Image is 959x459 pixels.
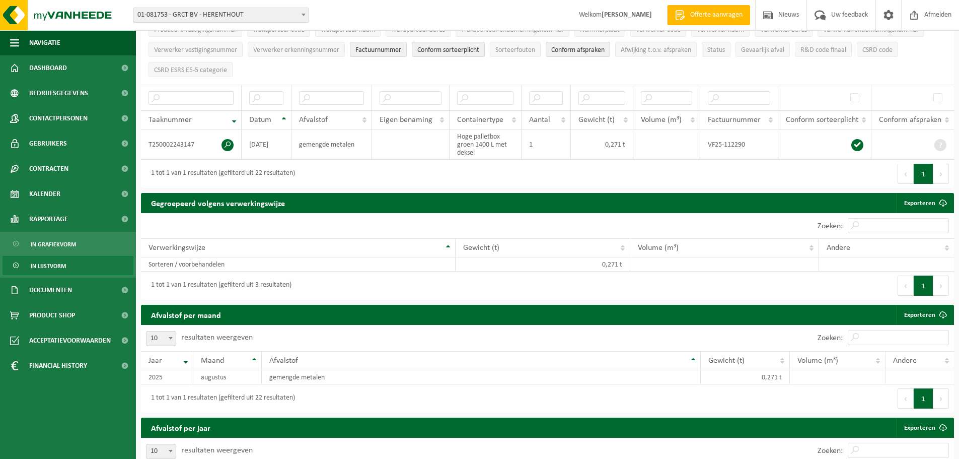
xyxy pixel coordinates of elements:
span: Sorteerfouten [495,46,535,54]
span: Maand [201,357,224,365]
div: 1 tot 1 van 1 resultaten (gefilterd uit 22 resultaten) [146,389,295,408]
strong: [PERSON_NAME] [602,11,652,19]
button: Conform afspraken : Activate to sort [546,42,610,57]
a: Exporteren [896,305,953,325]
button: Gevaarlijk afval : Activate to sort [735,42,790,57]
span: Acceptatievoorwaarden [29,328,111,353]
label: Zoeken: [818,222,843,230]
button: Previous [898,276,914,296]
td: 0,271 t [456,257,630,272]
span: Contactpersonen [29,106,88,131]
button: Previous [898,388,914,409]
td: Sorteren / voorbehandelen [141,257,456,272]
span: Gebruikers [29,131,67,156]
button: 1 [914,164,933,184]
span: In lijstvorm [31,256,66,276]
span: Documenten [29,278,72,303]
span: Factuurnummer [355,46,401,54]
span: Kalender [29,181,60,207]
span: Taaknummer [149,116,192,124]
td: gemengde metalen [262,370,701,384]
span: Contracten [29,156,68,181]
span: Product Shop [29,303,75,328]
button: StatusStatus: Activate to sort [702,42,730,57]
span: 01-081753 - GRCT BV - HERENTHOUT [133,8,309,23]
span: Andere [827,244,850,252]
a: Exporteren [896,193,953,213]
td: 1 [522,129,571,160]
button: 1 [914,276,933,296]
span: Rapportage [29,207,68,232]
span: 10 [146,332,176,346]
span: Dashboard [29,55,67,81]
span: Verwerker vestigingsnummer [154,46,237,54]
button: CSRD codeCSRD code: Activate to sort [857,42,898,57]
span: Financial History [29,353,87,378]
span: Andere [893,357,917,365]
button: Next [933,164,949,184]
button: Next [933,388,949,409]
span: Verwerkingswijze [149,244,205,252]
span: Afvalstof [269,357,298,365]
h2: Afvalstof per maand [141,305,231,324]
td: 0,271 t [571,129,634,160]
label: Zoeken: [818,447,843,455]
span: Conform afspraken [879,116,941,124]
span: Status [707,46,725,54]
span: Conform afspraken [551,46,605,54]
span: Gewicht (t) [708,357,745,365]
td: 2025 [141,370,193,384]
td: 0,271 t [701,370,789,384]
div: 1 tot 1 van 1 resultaten (gefilterd uit 22 resultaten) [146,165,295,183]
label: resultaten weergeven [181,334,253,342]
span: In grafiekvorm [31,235,76,254]
span: 10 [146,444,176,458]
td: gemengde metalen [291,129,372,160]
a: Offerte aanvragen [667,5,750,25]
span: CSRD ESRS E5-5 categorie [154,67,227,74]
h2: Afvalstof per jaar [141,418,220,437]
span: Navigatie [29,30,60,55]
a: In lijstvorm [3,256,133,275]
span: 01-081753 - GRCT BV - HERENTHOUT [133,8,309,22]
td: Hoge palletbox groen 1400 L met deksel [450,129,522,160]
span: R&D code finaal [800,46,846,54]
button: SorteerfoutenSorteerfouten: Activate to sort [490,42,541,57]
h2: Gegroepeerd volgens verwerkingswijze [141,193,295,213]
span: 10 [146,331,176,346]
span: CSRD code [862,46,893,54]
span: Eigen benaming [380,116,432,124]
span: Volume (m³) [797,357,838,365]
a: In grafiekvorm [3,234,133,253]
span: Datum [249,116,271,124]
td: VF25-112290 [700,129,778,160]
span: Gewicht (t) [463,244,499,252]
button: Conform sorteerplicht : Activate to sort [412,42,485,57]
span: Gevaarlijk afval [741,46,784,54]
span: Volume (m³) [641,116,682,124]
button: FactuurnummerFactuurnummer: Activate to sort [350,42,407,57]
button: Verwerker vestigingsnummerVerwerker vestigingsnummer: Activate to sort [149,42,243,57]
span: Verwerker erkenningsnummer [253,46,339,54]
span: 10 [146,444,176,459]
span: Offerte aanvragen [688,10,745,20]
td: T250002243147 [141,129,242,160]
button: Next [933,276,949,296]
span: Volume (m³) [638,244,679,252]
span: Afwijking t.o.v. afspraken [621,46,691,54]
span: Conform sorteerplicht [417,46,479,54]
button: Verwerker erkenningsnummerVerwerker erkenningsnummer: Activate to sort [248,42,345,57]
button: 1 [914,388,933,409]
span: Conform sorteerplicht [786,116,858,124]
button: Previous [898,164,914,184]
button: R&D code finaalR&amp;D code finaal: Activate to sort [795,42,852,57]
label: Zoeken: [818,334,843,342]
button: CSRD ESRS E5-5 categorieCSRD ESRS E5-5 categorie: Activate to sort [149,62,233,77]
div: 1 tot 1 van 1 resultaten (gefilterd uit 3 resultaten) [146,277,291,295]
label: resultaten weergeven [181,446,253,454]
span: Bedrijfsgegevens [29,81,88,106]
td: [DATE] [242,129,291,160]
span: Gewicht (t) [578,116,615,124]
button: Afwijking t.o.v. afsprakenAfwijking t.o.v. afspraken: Activate to sort [615,42,697,57]
span: Aantal [529,116,550,124]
